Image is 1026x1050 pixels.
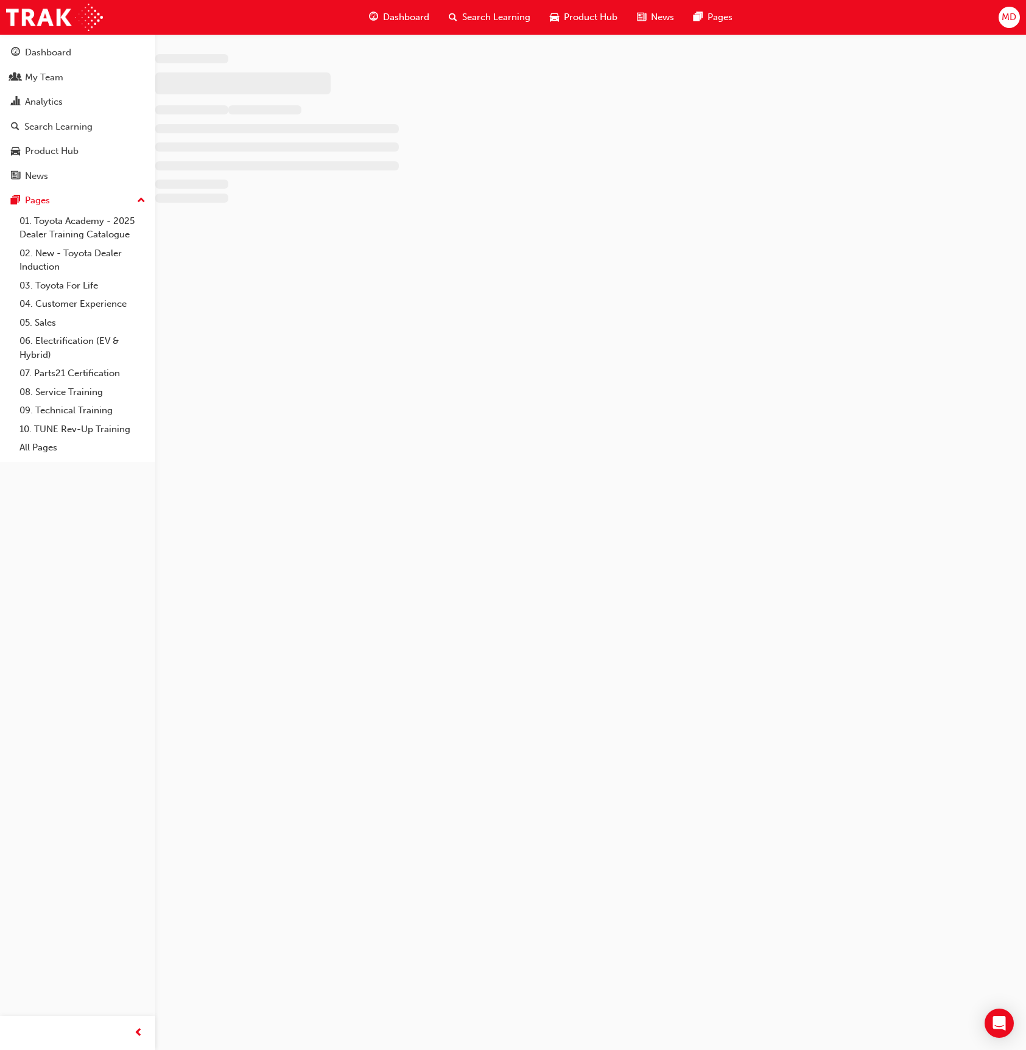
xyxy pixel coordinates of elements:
span: search-icon [449,10,457,25]
div: My Team [25,71,63,85]
a: car-iconProduct Hub [540,5,627,30]
span: prev-icon [134,1026,143,1041]
button: DashboardMy TeamAnalyticsSearch LearningProduct HubNews [5,39,150,189]
a: 05. Sales [15,313,150,332]
span: car-icon [11,146,20,157]
a: news-iconNews [627,5,684,30]
a: 02. New - Toyota Dealer Induction [15,244,150,276]
span: Search Learning [462,10,530,24]
a: News [5,165,150,187]
a: 07. Parts21 Certification [15,364,150,383]
a: search-iconSearch Learning [439,5,540,30]
span: news-icon [637,10,646,25]
a: 03. Toyota For Life [15,276,150,295]
a: pages-iconPages [684,5,742,30]
span: pages-icon [11,195,20,206]
img: Trak [6,4,103,31]
button: Pages [5,189,150,212]
span: people-icon [11,72,20,83]
span: car-icon [550,10,559,25]
div: News [25,169,48,183]
span: Product Hub [564,10,617,24]
span: search-icon [11,122,19,133]
div: Dashboard [25,46,71,60]
span: news-icon [11,171,20,182]
span: MD [1002,10,1016,24]
a: Analytics [5,91,150,113]
span: guage-icon [369,10,378,25]
span: Dashboard [383,10,429,24]
div: Search Learning [24,120,93,134]
a: My Team [5,66,150,89]
div: Open Intercom Messenger [985,1009,1014,1038]
a: 04. Customer Experience [15,295,150,313]
a: All Pages [15,438,150,457]
span: guage-icon [11,47,20,58]
span: News [651,10,674,24]
a: 09. Technical Training [15,401,150,420]
div: Pages [25,194,50,208]
a: guage-iconDashboard [359,5,439,30]
a: 08. Service Training [15,383,150,402]
a: 06. Electrification (EV & Hybrid) [15,332,150,364]
span: pages-icon [694,10,703,25]
span: chart-icon [11,97,20,108]
a: Dashboard [5,41,150,64]
a: Search Learning [5,116,150,138]
span: Pages [708,10,733,24]
span: up-icon [137,193,146,209]
div: Product Hub [25,144,79,158]
button: MD [999,7,1020,28]
a: 01. Toyota Academy - 2025 Dealer Training Catalogue [15,212,150,244]
a: 10. TUNE Rev-Up Training [15,420,150,439]
div: Analytics [25,95,63,109]
a: Product Hub [5,140,150,163]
